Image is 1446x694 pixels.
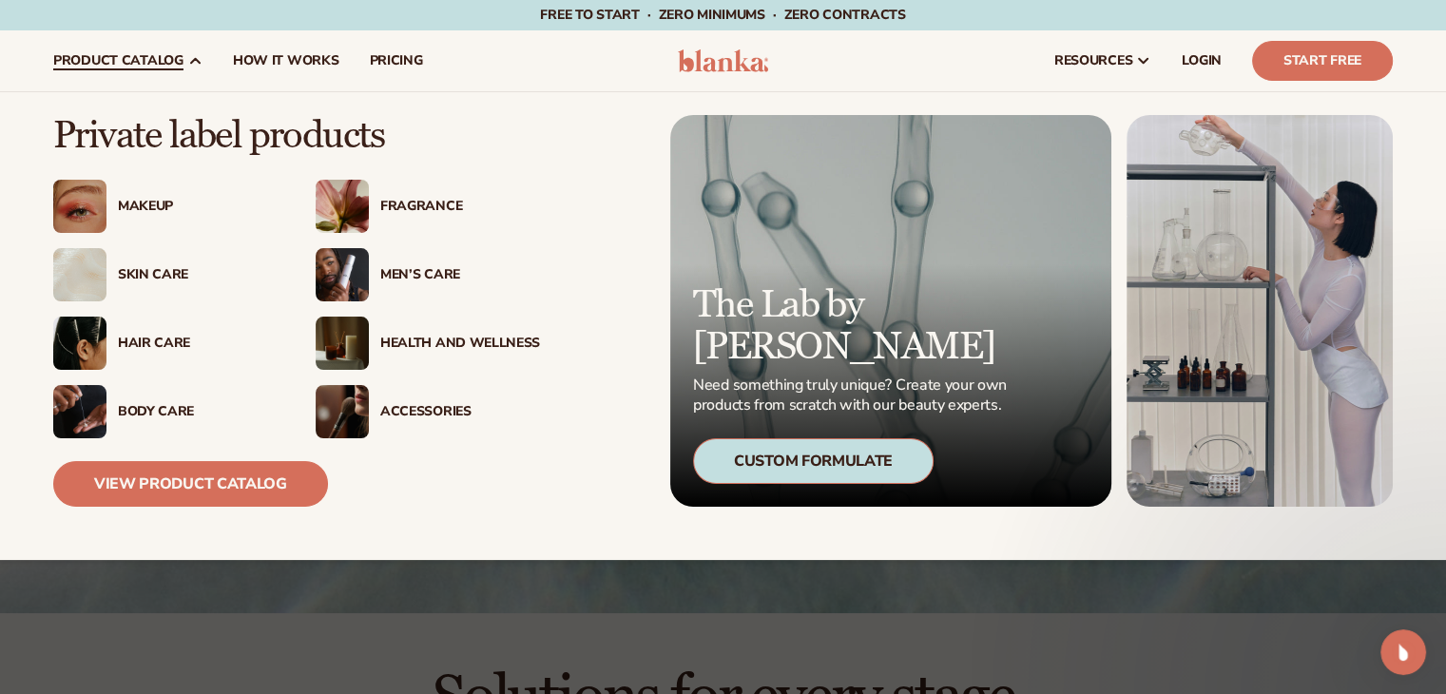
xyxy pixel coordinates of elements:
[693,284,1012,368] p: The Lab by [PERSON_NAME]
[352,497,401,535] span: smiley reaction
[670,115,1111,507] a: Microscopic product formula. The Lab by [PERSON_NAME] Need something truly unique? Create your ow...
[571,8,607,44] button: Collapse window
[12,8,48,44] button: go back
[678,49,768,72] img: logo
[53,385,106,438] img: Male hand applying moisturizer.
[693,438,934,484] div: Custom Formulate
[316,180,540,233] a: Pink blooming flower. Fragrance
[316,317,369,370] img: Candles and incense on table.
[53,53,183,68] span: product catalog
[540,6,905,24] span: Free to start · ZERO minimums · ZERO contracts
[53,317,278,370] a: Female hair pulled back with clips. Hair Care
[380,267,540,283] div: Men’s Care
[316,248,369,301] img: Male holding moisturizer bottle.
[263,497,291,535] span: 😞
[1054,53,1132,68] span: resources
[1380,629,1426,675] iframe: Intercom live chat
[380,199,540,215] div: Fragrance
[354,30,437,91] a: pricing
[53,317,106,370] img: Female hair pulled back with clips.
[1182,53,1222,68] span: LOGIN
[253,497,302,535] span: disappointed reaction
[53,115,540,157] p: Private label products
[316,248,540,301] a: Male holding moisturizer bottle. Men’s Care
[118,404,278,420] div: Body Care
[1166,30,1237,91] a: LOGIN
[369,53,422,68] span: pricing
[302,497,352,535] span: neutral face reaction
[607,8,642,42] div: Close
[316,385,369,438] img: Female with makeup brush.
[118,199,278,215] div: Makeup
[23,478,631,499] div: Did this answer your question?
[1039,30,1166,91] a: resources
[218,30,355,91] a: How It Works
[251,559,403,574] a: Open in help center
[380,404,540,420] div: Accessories
[118,336,278,352] div: Hair Care
[38,30,218,91] a: product catalog
[53,180,278,233] a: Female with glitter eye makeup. Makeup
[380,336,540,352] div: Health And Wellness
[313,497,340,535] span: 😐
[362,497,390,535] span: 😃
[316,385,540,438] a: Female with makeup brush. Accessories
[53,180,106,233] img: Female with glitter eye makeup.
[53,461,328,507] a: View Product Catalog
[316,317,540,370] a: Candles and incense on table. Health And Wellness
[233,53,339,68] span: How It Works
[1252,41,1393,81] a: Start Free
[1127,115,1393,507] img: Female in lab with equipment.
[53,385,278,438] a: Male hand applying moisturizer. Body Care
[53,248,106,301] img: Cream moisturizer swatch.
[118,267,278,283] div: Skin Care
[693,376,1012,415] p: Need something truly unique? Create your own products from scratch with our beauty experts.
[53,248,278,301] a: Cream moisturizer swatch. Skin Care
[316,180,369,233] img: Pink blooming flower.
